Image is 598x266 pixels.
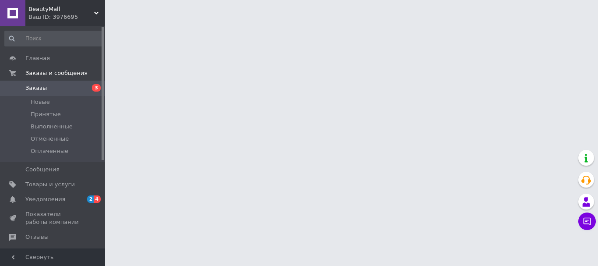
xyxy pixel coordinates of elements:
span: 2 [87,195,94,203]
span: Показатели работы компании [25,210,81,226]
span: Отмененные [31,135,69,143]
span: Заказы и сообщения [25,69,88,77]
span: Товары и услуги [25,181,75,188]
span: BeautyMall [28,5,94,13]
span: Уведомления [25,195,65,203]
span: Сообщения [25,166,60,174]
input: Поиск [4,31,103,46]
span: Новые [31,98,50,106]
span: Отзывы [25,233,49,241]
span: Принятые [31,110,61,118]
span: 4 [94,195,101,203]
span: Заказы [25,84,47,92]
button: Чат с покупателем [578,213,596,230]
span: Выполненные [31,123,73,131]
span: Главная [25,54,50,62]
span: Оплаченные [31,147,68,155]
span: 3 [92,84,101,92]
div: Ваш ID: 3976695 [28,13,105,21]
